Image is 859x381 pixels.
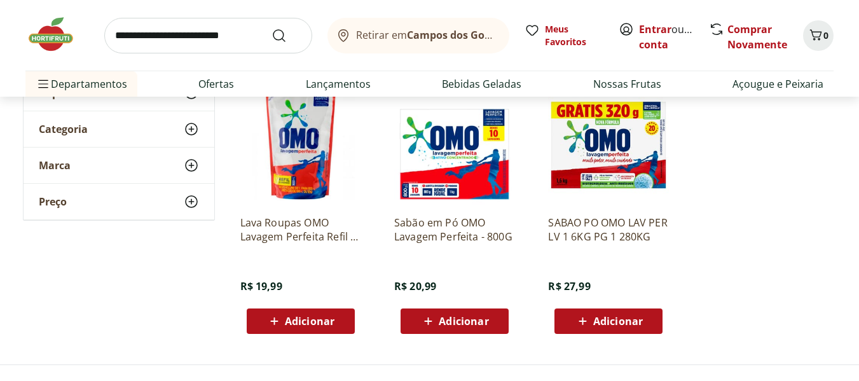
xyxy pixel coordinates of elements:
[36,69,51,99] button: Menu
[593,76,661,92] a: Nossas Frutas
[548,279,590,293] span: R$ 27,99
[407,28,638,42] b: Campos dos Goytacazes/[GEOGRAPHIC_DATA]
[394,279,436,293] span: R$ 20,99
[24,111,214,147] button: Categoria
[247,308,355,334] button: Adicionar
[356,29,497,41] span: Retirar em
[39,123,88,135] span: Categoria
[439,316,488,326] span: Adicionar
[593,316,643,326] span: Adicionar
[727,22,787,52] a: Comprar Novamente
[39,195,67,208] span: Preço
[240,216,361,244] a: Lava Roupas OMO Lavagem Perfeita Refil - 900Ml
[327,18,509,53] button: Retirar emCampos dos Goytacazes/[GEOGRAPHIC_DATA]
[548,85,669,205] img: SABAO PO OMO LAV PER LV 1 6KG PG 1 280KG
[548,216,669,244] a: SABAO PO OMO LAV PER LV 1 6KG PG 1 280KG
[24,148,214,183] button: Marca
[639,22,671,36] a: Entrar
[25,15,89,53] img: Hortifruti
[39,159,71,172] span: Marca
[271,28,302,43] button: Submit Search
[104,18,312,53] input: search
[36,69,127,99] span: Departamentos
[639,22,709,52] a: Criar conta
[394,216,515,244] a: Sabão em Pó OMO Lavagem Perfeita - 800G
[803,20,834,51] button: Carrinho
[823,29,828,41] span: 0
[732,76,823,92] a: Açougue e Peixaria
[525,23,603,48] a: Meus Favoritos
[240,279,282,293] span: R$ 19,99
[442,76,521,92] a: Bebidas Geladas
[240,85,361,205] img: Lava Roupas OMO Lavagem Perfeita Refil - 900Ml
[198,76,234,92] a: Ofertas
[545,23,603,48] span: Meus Favoritos
[554,308,663,334] button: Adicionar
[306,76,371,92] a: Lançamentos
[24,184,214,219] button: Preço
[285,316,334,326] span: Adicionar
[401,308,509,334] button: Adicionar
[394,85,515,205] img: Sabão em Pó OMO Lavagem Perfeita - 800G
[639,22,696,52] span: ou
